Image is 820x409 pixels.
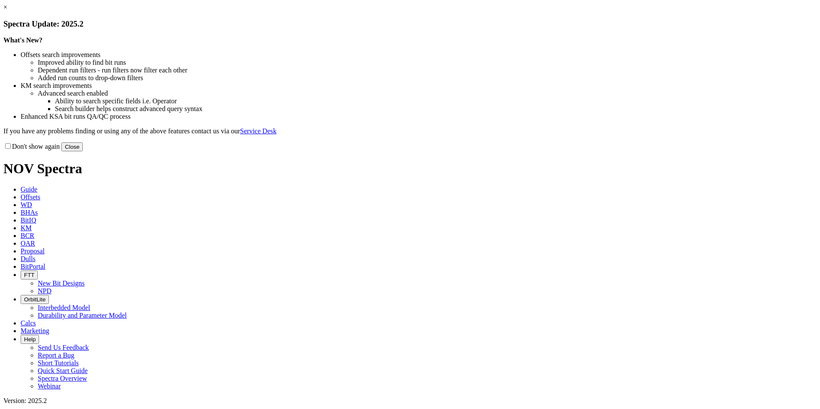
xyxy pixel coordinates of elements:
span: Calcs [21,319,36,327]
li: Search builder helps construct advanced query syntax [55,105,817,113]
span: BitPortal [21,263,45,270]
a: Quick Start Guide [38,367,87,374]
a: Service Desk [240,127,277,135]
span: Offsets [21,193,40,201]
a: Report a Bug [38,352,74,359]
span: WD [21,201,32,208]
a: Spectra Overview [38,375,87,382]
button: Close [61,142,83,151]
span: BitIQ [21,217,36,224]
a: New Bit Designs [38,280,84,287]
span: KM [21,224,32,232]
a: Durability and Parameter Model [38,312,127,319]
span: FTT [24,272,34,278]
strong: What's New? [3,36,42,44]
span: OrbitLite [24,296,45,303]
h3: Spectra Update: 2025.2 [3,19,817,29]
a: NPD [38,287,51,295]
a: Interbedded Model [38,304,90,311]
label: Don't show again [3,143,60,150]
li: Enhanced KSA bit runs QA/QC process [21,113,817,120]
li: KM search improvements [21,82,817,90]
span: Proposal [21,247,45,255]
li: Improved ability to find bit runs [38,59,817,66]
span: BHAs [21,209,38,216]
span: Help [24,336,36,343]
span: Guide [21,186,37,193]
span: BCR [21,232,34,239]
li: Offsets search improvements [21,51,817,59]
a: Send Us Feedback [38,344,89,351]
a: Short Tutorials [38,359,79,367]
li: Dependent run filters - run filters now filter each other [38,66,817,74]
p: If you have any problems finding or using any of the above features contact us via our [3,127,817,135]
div: Version: 2025.2 [3,397,817,405]
span: OAR [21,240,35,247]
input: Don't show again [5,143,11,149]
a: Webinar [38,382,61,390]
li: Ability to search specific fields i.e. Operator [55,97,817,105]
li: Advanced search enabled [38,90,817,97]
a: × [3,3,7,11]
span: Marketing [21,327,49,334]
h1: NOV Spectra [3,161,817,177]
li: Added run counts to drop-down filters [38,74,817,82]
span: Dulls [21,255,36,262]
